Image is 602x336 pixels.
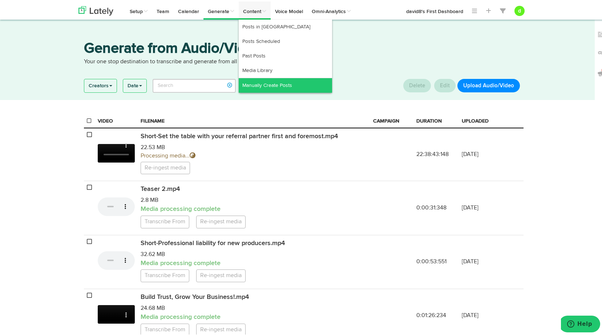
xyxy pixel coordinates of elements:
p: Your one stop destination to transcribe and generate from all of your Audio/Video sources. [84,56,524,65]
video: Your browser does not support HTML5 video. [98,304,135,322]
h3: Generate from Audio/Video [84,40,524,56]
th: CAMPAIGN [370,113,414,127]
span: Short-Professional liability for new producers.mp4 [141,239,285,245]
p: Media processing complete [141,203,367,213]
button: Upload Audio/Video [457,77,520,91]
span: 2.8 MB [141,196,158,202]
span: 0:01:26:234 [416,311,446,317]
video: Your browser does not support HTML5 video. [98,250,135,268]
span: 22.53 MB [141,143,165,149]
span: 0:00:31:348 [416,204,447,209]
a: Past Posts [239,47,332,62]
td: [DATE] [459,127,502,180]
span: Build Trust, Grow Your Business!.mp4 [141,292,249,299]
a: Posts Scheduled [239,33,332,47]
img: logo_lately_bg_light.svg [78,5,113,14]
button: Edit [434,77,456,91]
button: Delete [403,77,431,91]
video: Your browser does not support HTML5 video. [98,196,135,215]
a: Transcribe From [141,322,189,335]
td: [DATE] [459,180,502,233]
span: 22:38:43:148 [416,150,449,156]
a: Transcribe From [141,214,189,227]
p: Media processing complete [141,257,367,267]
a: Re-ingest media [141,160,190,173]
a: Media Library [239,62,332,76]
span: 32.62 MB [141,250,165,256]
a: Re-ingest media [196,214,246,227]
span: Teaser 2.mp4 [141,184,180,191]
iframe: Opens a widget where you can find more information [561,314,600,332]
p: Processing media... [141,151,367,159]
th: UPLOADED [459,113,502,127]
a: Re-ingest media [196,268,246,281]
input: Search [153,77,236,91]
th: VIDEO [95,113,138,127]
a: Transcribe From [141,268,189,281]
p: Media processing complete [141,311,367,321]
a: Manually Create Posts [239,77,332,91]
video: Your browser does not support HTML5 video. [98,143,135,161]
a: Date [123,78,146,91]
td: [DATE] [459,233,502,287]
button: d [514,4,525,15]
a: Creators [84,78,117,91]
span: 24.68 MB [141,304,165,310]
span: Short-Set the table with your referral partner first and foremost.mp4 [141,132,338,138]
span: 0:00:53:551 [416,257,447,263]
th: DURATION [413,113,459,127]
th: FILENAME [138,113,370,127]
a: Re-ingest media [196,322,246,335]
a: Posts in [GEOGRAPHIC_DATA] [239,18,332,33]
